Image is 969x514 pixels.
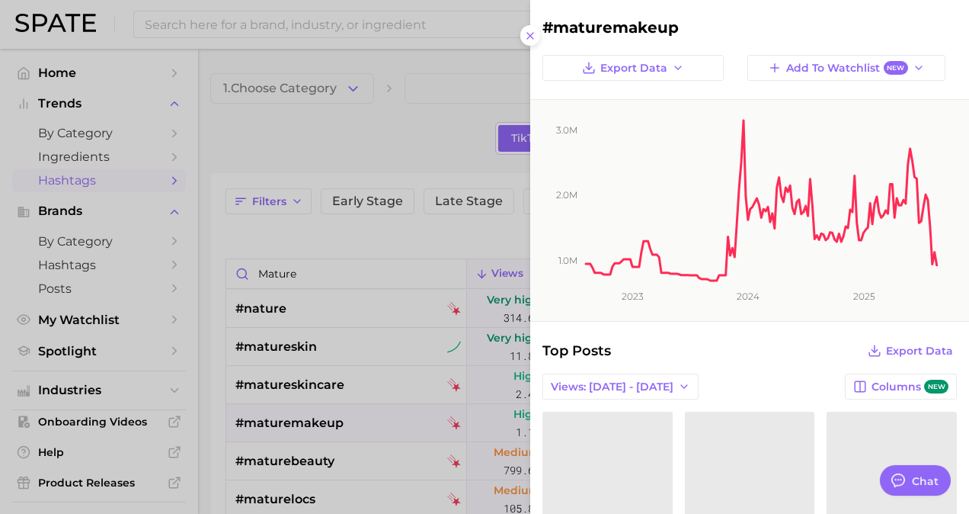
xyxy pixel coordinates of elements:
tspan: 2023 [622,291,644,302]
tspan: 2025 [853,291,875,302]
span: Export Data [600,62,667,75]
span: Top Posts [542,340,611,361]
span: new [924,380,948,394]
button: Export Data [542,55,724,81]
tspan: 2024 [737,291,760,302]
button: Export Data [864,340,957,361]
h2: #maturemakeup [542,18,957,37]
tspan: 2.0m [556,189,577,201]
span: Views: [DATE] - [DATE] [551,381,673,394]
button: Columnsnew [845,374,957,400]
span: Columns [871,380,948,394]
button: Add to WatchlistNew [747,55,945,81]
span: Add to Watchlist [786,61,907,75]
span: Export Data [886,345,953,358]
tspan: 1.0m [558,255,577,266]
span: New [884,61,908,75]
button: Views: [DATE] - [DATE] [542,374,699,400]
tspan: 3.0m [556,124,577,136]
